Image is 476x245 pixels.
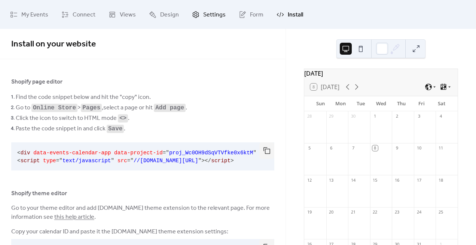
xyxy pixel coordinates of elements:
[288,9,303,21] span: Install
[416,145,422,151] div: 10
[11,78,62,87] span: Shopify page editor
[394,114,400,119] div: 2
[143,3,184,26] a: Design
[431,96,452,111] div: Sat
[33,150,111,156] span: data-events-calendar-app
[329,177,334,183] div: 13
[250,9,263,21] span: Form
[350,114,356,119] div: 30
[438,114,443,119] div: 4
[233,3,269,26] a: Form
[306,114,312,119] div: 28
[130,158,134,164] span: "
[11,36,96,52] span: Install on your website
[371,96,391,111] div: Wed
[304,69,458,78] div: [DATE]
[134,158,198,164] span: //[DOMAIN_NAME][URL]
[394,209,400,215] div: 23
[205,158,211,164] span: </
[306,145,312,151] div: 5
[372,145,378,151] div: 8
[11,227,228,236] span: Copy your calendar ID and paste it the [DOMAIN_NAME] theme extension settings:
[211,158,231,164] span: script
[271,3,309,26] a: Install
[438,209,443,215] div: 25
[391,96,411,111] div: Thu
[169,150,253,156] span: proj_Wc0OH9dSqVTVfke0x6ktM
[21,9,48,21] span: My Events
[310,96,330,111] div: Sun
[17,158,21,164] span: <
[306,177,312,183] div: 12
[231,158,234,164] span: >
[120,9,136,21] span: Views
[16,124,125,133] span: Paste the code snippet in and click .
[372,209,378,215] div: 22
[21,158,40,164] span: script
[372,177,378,183] div: 15
[82,105,100,111] code: Pages
[203,9,226,21] span: Settings
[201,158,205,164] span: >
[21,150,30,156] span: div
[73,9,95,21] span: Connect
[416,114,422,119] div: 3
[394,177,400,183] div: 16
[350,145,356,151] div: 7
[127,158,131,164] span: =
[306,209,312,215] div: 19
[372,114,378,119] div: 1
[166,150,169,156] span: "
[329,145,334,151] div: 6
[329,209,334,215] div: 20
[11,189,67,198] span: Shopify theme editor
[155,105,184,111] code: Add page
[351,96,371,111] div: Tue
[163,150,166,156] span: =
[416,177,422,183] div: 17
[118,158,127,164] span: src
[17,150,21,156] span: <
[16,114,129,123] span: Click the icon to switch to HTML mode .
[438,177,443,183] div: 18
[43,158,56,164] span: type
[394,145,400,151] div: 9
[54,211,94,223] a: this help article
[350,177,356,183] div: 14
[114,150,163,156] span: data-project-id
[330,96,351,111] div: Mon
[108,125,122,132] code: Save
[4,3,54,26] a: My Events
[329,114,334,119] div: 29
[62,158,111,164] span: text/javascript
[16,93,151,102] span: Find the code snippet below and hit the "copy" icon.
[198,158,202,164] span: "
[56,158,59,164] span: =
[411,96,431,111] div: Fri
[11,204,274,222] span: Go to your theme editor and add [DOMAIN_NAME] theme extension to the relevant page. For more info...
[160,9,179,21] span: Design
[16,103,187,112] span: Go to > , select a page or hit .
[253,150,256,156] span: "
[350,209,356,215] div: 21
[119,115,126,122] code: <>
[438,145,443,151] div: 11
[59,158,62,164] span: "
[33,105,76,111] code: Online Store
[103,3,141,26] a: Views
[111,158,114,164] span: "
[186,3,231,26] a: Settings
[416,209,422,215] div: 24
[56,3,101,26] a: Connect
